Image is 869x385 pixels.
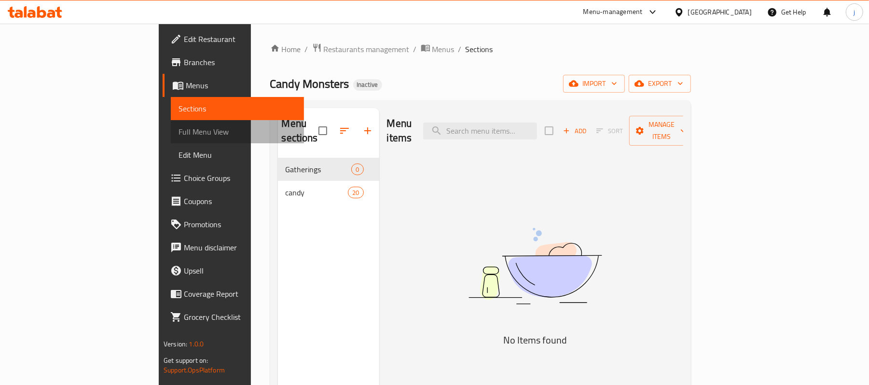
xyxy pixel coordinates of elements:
[163,166,304,190] a: Choice Groups
[163,259,304,282] a: Upsell
[356,119,379,142] button: Add section
[351,164,363,175] div: items
[278,158,379,181] div: Gatherings0
[278,181,379,204] div: candy20
[184,33,296,45] span: Edit Restaurant
[458,43,462,55] li: /
[163,27,304,51] a: Edit Restaurant
[348,187,363,198] div: items
[414,202,656,330] img: dish.svg
[353,81,382,89] span: Inactive
[286,187,348,198] span: candy
[305,43,308,55] li: /
[184,265,296,276] span: Upsell
[559,124,590,138] span: Add item
[163,236,304,259] a: Menu disclaimer
[637,119,686,143] span: Manage items
[414,43,417,55] li: /
[421,43,455,55] a: Menus
[432,43,455,55] span: Menus
[270,73,349,95] span: Candy Monsters
[179,149,296,161] span: Edit Menu
[163,74,304,97] a: Menus
[164,364,225,376] a: Support.OpsPlatform
[186,80,296,91] span: Menus
[286,164,352,175] span: Gatherings
[387,116,412,145] h2: Menu items
[270,43,691,55] nav: breadcrumb
[184,219,296,230] span: Promotions
[184,56,296,68] span: Branches
[184,311,296,323] span: Grocery Checklist
[189,338,204,350] span: 1.0.0
[559,124,590,138] button: Add
[414,332,656,348] h5: No Items found
[313,121,333,141] span: Select all sections
[629,116,694,146] button: Manage items
[312,43,410,55] a: Restaurants management
[583,6,643,18] div: Menu-management
[563,75,625,93] button: import
[348,188,363,197] span: 20
[571,78,617,90] span: import
[324,43,410,55] span: Restaurants management
[353,79,382,91] div: Inactive
[163,190,304,213] a: Coupons
[163,282,304,305] a: Coverage Report
[179,103,296,114] span: Sections
[562,125,588,137] span: Add
[163,305,304,329] a: Grocery Checklist
[333,119,356,142] span: Sort sections
[688,7,752,17] div: [GEOGRAPHIC_DATA]
[171,97,304,120] a: Sections
[636,78,683,90] span: export
[423,123,537,139] input: search
[854,7,855,17] span: j
[184,195,296,207] span: Coupons
[278,154,379,208] nav: Menu sections
[352,165,363,174] span: 0
[629,75,691,93] button: export
[466,43,493,55] span: Sections
[184,288,296,300] span: Coverage Report
[179,126,296,137] span: Full Menu View
[163,51,304,74] a: Branches
[184,242,296,253] span: Menu disclaimer
[164,354,208,367] span: Get support on:
[163,213,304,236] a: Promotions
[171,143,304,166] a: Edit Menu
[171,120,304,143] a: Full Menu View
[590,124,629,138] span: Select section first
[184,172,296,184] span: Choice Groups
[164,338,187,350] span: Version:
